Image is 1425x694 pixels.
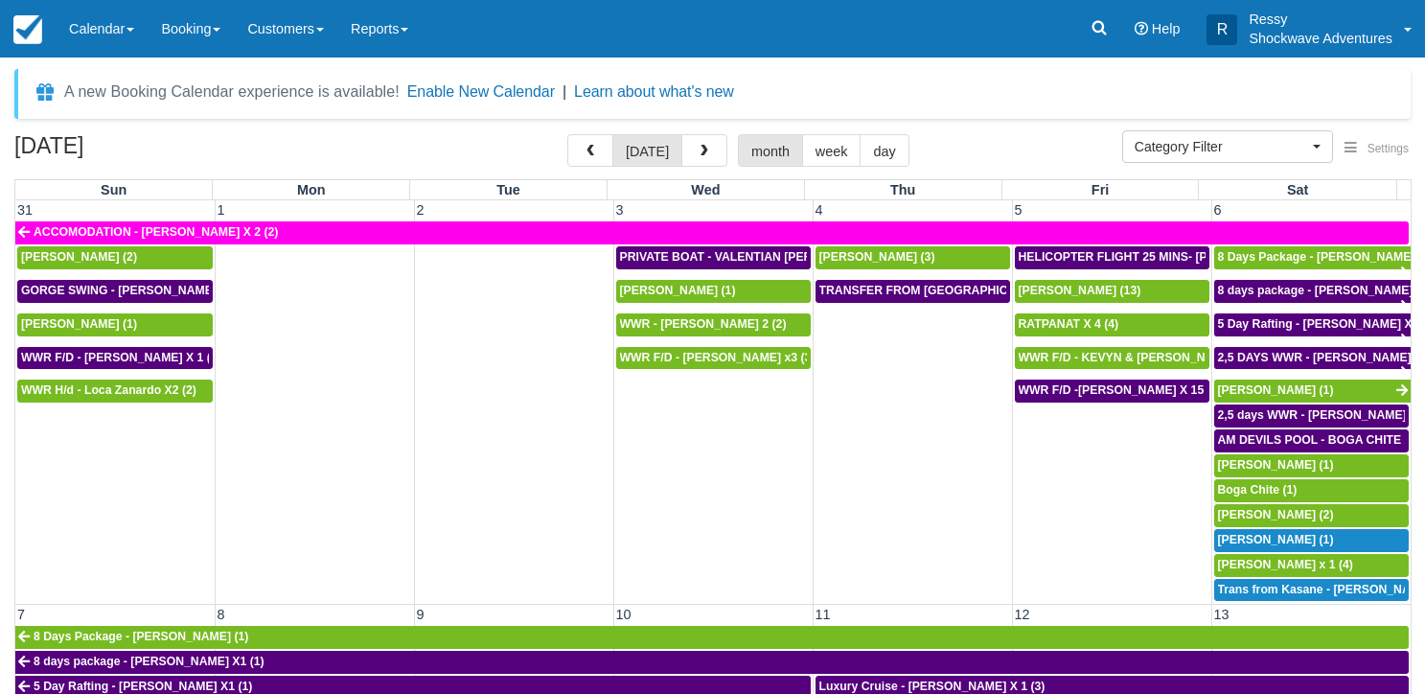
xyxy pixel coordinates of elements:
a: [PERSON_NAME] (13) [1015,280,1209,303]
span: 7 [15,607,27,622]
a: WWR F/D - [PERSON_NAME] X 1 (1) [17,347,213,370]
a: WWR F/D - [PERSON_NAME] x3 (3) [616,347,811,370]
span: WWR F/D - KEVYN & [PERSON_NAME] 2 (2) [1019,351,1263,364]
span: WWR F/D -[PERSON_NAME] X 15 (15) [1019,383,1229,397]
a: WWR F/D - KEVYN & [PERSON_NAME] 2 (2) [1015,347,1209,370]
span: [PERSON_NAME] (1) [21,317,137,331]
button: week [802,134,862,167]
span: [PERSON_NAME] (2) [1218,508,1334,521]
span: 2 [415,202,426,218]
span: ACCOMODATION - [PERSON_NAME] X 2 (2) [34,225,278,239]
span: Luxury Cruise - [PERSON_NAME] X 1 (3) [819,680,1046,693]
a: WWR - [PERSON_NAME] 2 (2) [616,313,811,336]
span: 13 [1212,607,1231,622]
span: PRIVATE BOAT - VALENTIAN [PERSON_NAME] X 4 (4) [620,250,921,264]
p: Ressy [1249,10,1392,29]
h2: [DATE] [14,134,257,170]
span: Category Filter [1135,137,1308,156]
a: 8 Days Package - [PERSON_NAME] (1) [15,626,1409,649]
span: Help [1152,21,1181,36]
a: [PERSON_NAME] (2) [17,246,213,269]
span: [PERSON_NAME] (13) [1019,284,1141,297]
span: 9 [415,607,426,622]
a: TRANSFER FROM [GEOGRAPHIC_DATA] TO VIC FALLS - [PERSON_NAME] X 1 (1) [816,280,1010,303]
a: 2,5 days WWR - [PERSON_NAME] X2 (2) [1214,405,1410,428]
span: | [563,83,566,100]
button: Enable New Calendar [407,82,555,102]
a: Boga Chite (1) [1214,479,1410,502]
a: 2,5 DAYS WWR - [PERSON_NAME] X1 (1) [1214,347,1412,370]
a: Trans from Kasane - [PERSON_NAME] X4 (4) [1214,579,1410,602]
a: Learn about what's new [574,83,734,100]
span: WWR - [PERSON_NAME] 2 (2) [620,317,787,331]
span: 8 days package - [PERSON_NAME] X1 (1) [34,655,264,668]
span: Settings [1368,142,1409,155]
button: Category Filter [1122,130,1333,163]
button: [DATE] [612,134,682,167]
span: [PERSON_NAME] (1) [1218,533,1334,546]
span: [PERSON_NAME] (1) [620,284,736,297]
a: PRIVATE BOAT - VALENTIAN [PERSON_NAME] X 4 (4) [616,246,811,269]
span: Boga Chite (1) [1218,483,1298,497]
span: RATPANAT X 4 (4) [1019,317,1119,331]
span: 11 [814,607,833,622]
span: WWR F/D - [PERSON_NAME] X 1 (1) [21,351,221,364]
a: 5 Day Rafting - [PERSON_NAME] X1 (1) [1214,313,1412,336]
span: HELICOPTER FLIGHT 25 MINS- [PERSON_NAME] X1 (1) [1019,250,1329,264]
span: [PERSON_NAME] x 1 (4) [1218,558,1353,571]
span: TRANSFER FROM [GEOGRAPHIC_DATA] TO VIC FALLS - [PERSON_NAME] X 1 (1) [819,284,1279,297]
span: 12 [1013,607,1032,622]
span: [PERSON_NAME] (1) [1218,458,1334,472]
button: month [738,134,803,167]
span: 8 Days Package - [PERSON_NAME] (1) [34,630,248,643]
a: 8 Days Package - [PERSON_NAME] (1) [1214,246,1412,269]
span: 10 [614,607,633,622]
a: AM DEVILS POOL - BOGA CHITE X 1 (1) [1214,429,1410,452]
span: WWR F/D - [PERSON_NAME] x3 (3) [620,351,816,364]
span: 1 [216,202,227,218]
div: A new Booking Calendar experience is available! [64,81,400,104]
span: 6 [1212,202,1224,218]
span: Thu [890,182,915,197]
span: Tue [496,182,520,197]
span: 5 [1013,202,1024,218]
span: Sun [101,182,126,197]
a: [PERSON_NAME] (1) [1214,454,1410,477]
p: Shockwave Adventures [1249,29,1392,48]
a: [PERSON_NAME] (1) [1214,380,1412,403]
a: [PERSON_NAME] (1) [17,313,213,336]
a: [PERSON_NAME] (1) [1214,529,1410,552]
a: [PERSON_NAME] (1) [616,280,811,303]
span: Wed [691,182,720,197]
span: [PERSON_NAME] (1) [1218,383,1334,397]
a: GORGE SWING - [PERSON_NAME] X 2 (2) [17,280,213,303]
img: checkfront-main-nav-mini-logo.png [13,15,42,44]
span: 3 [614,202,626,218]
button: Settings [1333,135,1420,163]
a: [PERSON_NAME] (2) [1214,504,1410,527]
span: WWR H/d - Loca Zanardo X2 (2) [21,383,196,397]
a: WWR F/D -[PERSON_NAME] X 15 (15) [1015,380,1209,403]
span: 5 Day Rafting - [PERSON_NAME] X1 (1) [34,680,252,693]
span: Fri [1092,182,1109,197]
a: 8 days package - [PERSON_NAME] X1 (1) [15,651,1409,674]
span: [PERSON_NAME] (3) [819,250,935,264]
a: ACCOMODATION - [PERSON_NAME] X 2 (2) [15,221,1409,244]
div: R [1207,14,1237,45]
i: Help [1135,22,1148,35]
span: GORGE SWING - [PERSON_NAME] X 2 (2) [21,284,255,297]
span: 31 [15,202,34,218]
a: WWR H/d - Loca Zanardo X2 (2) [17,380,213,403]
a: 8 days package - [PERSON_NAME] X1 (1) [1214,280,1412,303]
span: Sat [1287,182,1308,197]
a: RATPANAT X 4 (4) [1015,313,1209,336]
a: [PERSON_NAME] (3) [816,246,1010,269]
a: [PERSON_NAME] x 1 (4) [1214,554,1410,577]
span: 4 [814,202,825,218]
span: [PERSON_NAME] (2) [21,250,137,264]
span: 8 [216,607,227,622]
span: Mon [297,182,326,197]
button: day [860,134,908,167]
a: HELICOPTER FLIGHT 25 MINS- [PERSON_NAME] X1 (1) [1015,246,1209,269]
